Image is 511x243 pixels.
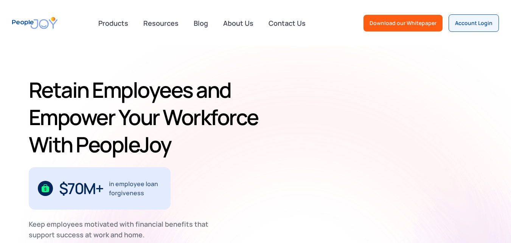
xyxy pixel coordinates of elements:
a: Blog [189,15,213,31]
a: Resources [139,15,183,31]
div: Products [94,16,133,31]
a: Download our Whitepaper [363,15,443,31]
a: Account Login [449,14,499,32]
a: Contact Us [264,15,310,31]
div: $70M+ [59,182,103,194]
div: Keep employees motivated with financial benefits that support success at work and home. [29,219,215,240]
a: home [12,12,57,34]
a: About Us [219,15,258,31]
div: Download our Whitepaper [370,19,436,27]
div: Account Login [455,19,492,27]
div: in employee loan forgiveness [109,179,162,198]
div: 1 / 3 [29,167,171,210]
h1: Retain Employees and Empower Your Workforce With PeopleJoy [29,76,265,158]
